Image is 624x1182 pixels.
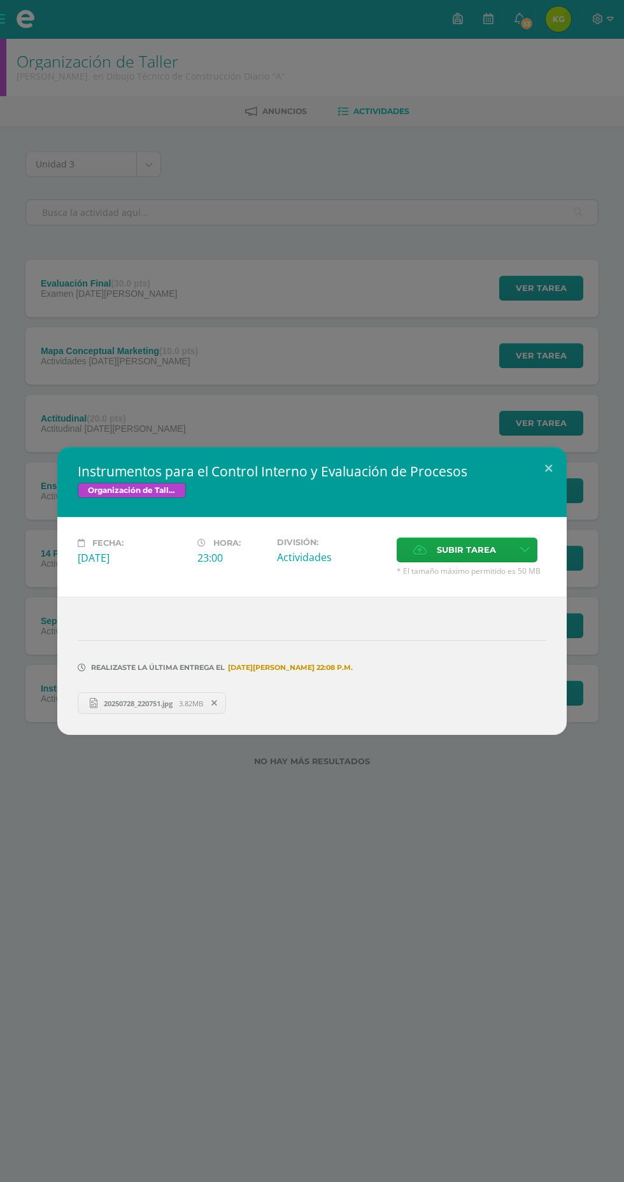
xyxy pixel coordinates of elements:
[78,692,226,714] a: 20250728_220751.jpg 3.82MB
[78,483,186,498] span: Organización de Taller
[225,667,353,668] span: [DATE][PERSON_NAME] 22:08 p.m.
[78,551,187,565] div: [DATE]
[277,538,386,547] label: División:
[92,538,124,548] span: Fecha:
[437,538,496,562] span: Subir tarea
[78,462,546,480] h2: Instrumentos para el Control Interno y Evaluación de Procesos
[530,447,567,490] button: Close (Esc)
[97,699,179,708] span: 20250728_220751.jpg
[204,696,225,710] span: Remover entrega
[197,551,267,565] div: 23:00
[179,699,203,708] span: 3.82MB
[397,566,546,576] span: * El tamaño máximo permitido es 50 MB
[91,663,225,672] span: Realizaste la última entrega el
[277,550,386,564] div: Actividades
[213,538,241,548] span: Hora:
